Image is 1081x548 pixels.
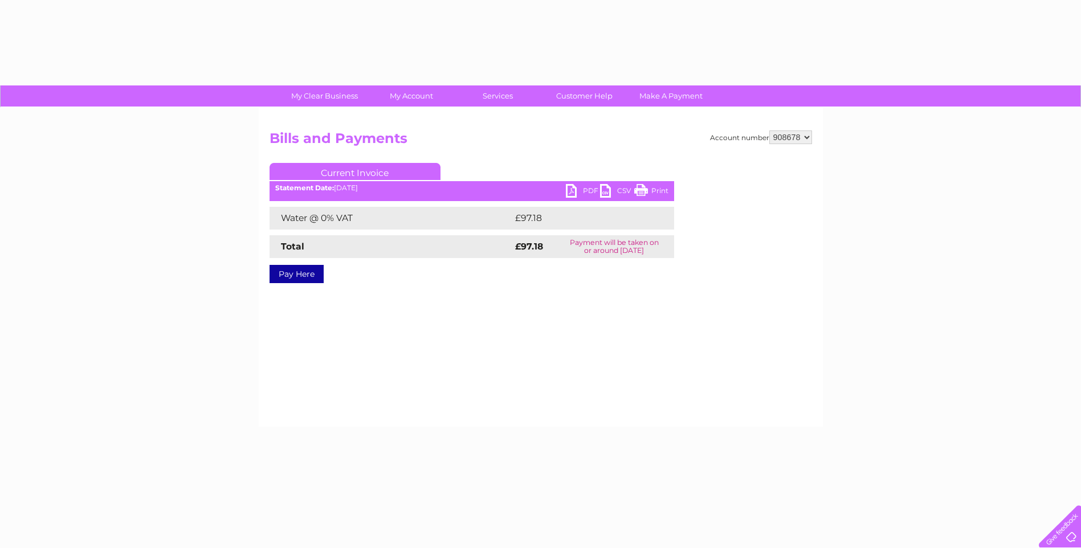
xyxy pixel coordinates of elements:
[566,184,600,201] a: PDF
[275,183,334,192] b: Statement Date:
[270,163,440,180] a: Current Invoice
[270,184,674,192] div: [DATE]
[270,265,324,283] a: Pay Here
[451,85,545,107] a: Services
[634,184,668,201] a: Print
[710,130,812,144] div: Account number
[270,207,512,230] td: Water @ 0% VAT
[554,235,674,258] td: Payment will be taken on or around [DATE]
[281,241,304,252] strong: Total
[624,85,718,107] a: Make A Payment
[270,130,812,152] h2: Bills and Payments
[364,85,458,107] a: My Account
[278,85,372,107] a: My Clear Business
[600,184,634,201] a: CSV
[537,85,631,107] a: Customer Help
[515,241,543,252] strong: £97.18
[512,207,650,230] td: £97.18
